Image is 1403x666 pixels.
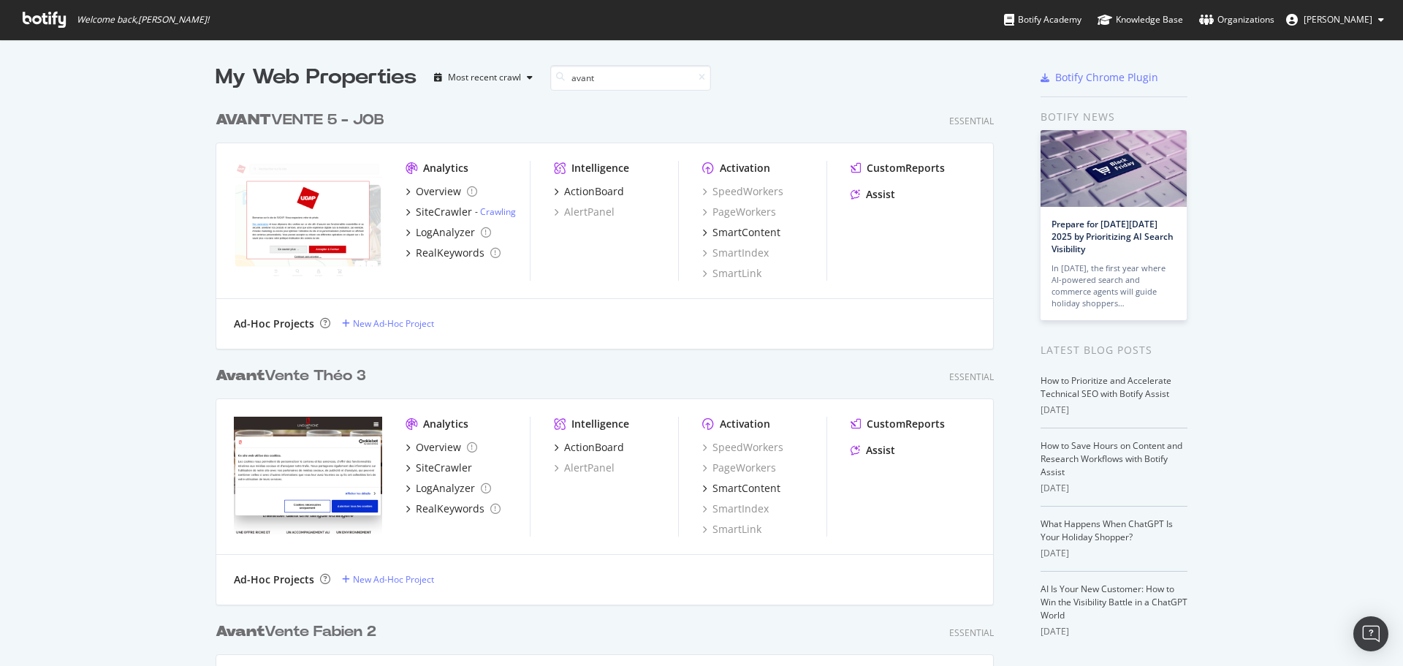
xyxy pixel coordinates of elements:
div: Botify Chrome Plugin [1055,70,1158,85]
a: AI Is Your New Customer: How to Win the Visibility Battle in a ChatGPT World [1041,583,1187,621]
a: SmartContent [702,225,780,240]
b: AVANT [216,113,271,127]
div: New Ad-Hoc Project [353,317,434,330]
a: Prepare for [DATE][DATE] 2025 by Prioritizing AI Search Visibility [1052,218,1174,255]
div: Open Intercom Messenger [1353,616,1388,651]
div: Intelligence [571,417,629,431]
a: SmartIndex [702,502,769,516]
a: AlertPanel [554,205,615,219]
a: SmartLink [702,266,761,281]
img: Prepare for Black Friday 2025 by Prioritizing AI Search Visibility [1041,130,1187,207]
div: - [475,205,516,218]
a: ActionBoard [554,440,624,455]
a: AlertPanel [554,461,615,475]
a: Assist [851,443,895,458]
img: sunology.eu [234,417,382,535]
div: Intelligence [571,161,629,175]
div: ActionBoard [564,440,624,455]
input: Search [550,65,711,91]
a: ActionBoard [554,184,624,199]
div: Vente Fabien 2 [216,621,376,643]
a: SiteCrawler [406,461,472,475]
div: CustomReports [867,417,945,431]
b: Avant [216,368,265,383]
a: New Ad-Hoc Project [342,317,434,330]
a: SiteCrawler- Crawling [406,205,516,219]
a: AvantVente Théo 3 [216,366,372,387]
a: SmartContent [702,481,780,496]
a: RealKeywords [406,246,501,260]
div: [DATE] [1041,404,1187,417]
a: Overview [406,184,477,199]
a: PageWorkers [702,205,776,219]
div: SiteCrawler [416,205,472,219]
div: [DATE] [1041,625,1187,638]
div: In [DATE], the first year where AI-powered search and commerce agents will guide holiday shoppers… [1052,262,1176,309]
div: My Web Properties [216,63,417,92]
a: AvantVente Fabien 2 [216,621,382,643]
div: Most recent crawl [448,73,521,82]
span: Olivier Job [1304,13,1372,26]
div: Activation [720,161,770,175]
a: How to Prioritize and Accelerate Technical SEO with Botify Assist [1041,374,1171,400]
div: [DATE] [1041,482,1187,495]
div: Botify Academy [1004,12,1081,27]
a: How to Save Hours on Content and Research Workflows with Botify Assist [1041,439,1182,478]
div: SiteCrawler [416,461,472,475]
div: Vente Théo 3 [216,366,366,387]
a: SpeedWorkers [702,184,783,199]
a: Botify Chrome Plugin [1041,70,1158,85]
a: What Happens When ChatGPT Is Your Holiday Shopper? [1041,518,1173,543]
div: Essential [949,627,994,639]
div: Assist [866,187,895,202]
div: Overview [416,184,461,199]
a: Overview [406,440,477,455]
div: New Ad-Hoc Project [353,573,434,586]
div: LogAnalyzer [416,225,475,240]
a: PageWorkers [702,461,776,475]
div: LogAnalyzer [416,481,475,496]
div: Ad-Hoc Projects [234,572,314,587]
img: reqins.fr [234,161,382,279]
div: Assist [866,443,895,458]
div: ActionBoard [564,184,624,199]
div: Organizations [1199,12,1274,27]
div: Analytics [423,161,468,175]
div: Essential [949,115,994,127]
a: CustomReports [851,417,945,431]
div: SmartContent [712,225,780,240]
div: RealKeywords [416,246,484,260]
a: SpeedWorkers [702,440,783,455]
div: Activation [720,417,770,431]
div: Essential [949,371,994,383]
a: LogAnalyzer [406,481,491,496]
button: [PERSON_NAME] [1274,8,1396,31]
div: Botify news [1041,109,1187,125]
a: Assist [851,187,895,202]
div: Knowledge Base [1098,12,1183,27]
div: RealKeywords [416,502,484,516]
a: New Ad-Hoc Project [342,573,434,586]
div: VENTE 5 - JOB [216,110,384,131]
div: [DATE] [1041,547,1187,560]
div: Overview [416,440,461,455]
button: Most recent crawl [428,66,539,89]
div: Latest Blog Posts [1041,342,1187,358]
a: Crawling [480,205,516,218]
a: SmartIndex [702,246,769,260]
span: Welcome back, [PERSON_NAME] ! [77,14,209,26]
div: Analytics [423,417,468,431]
a: SmartLink [702,522,761,537]
a: RealKeywords [406,502,501,516]
a: CustomReports [851,161,945,175]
